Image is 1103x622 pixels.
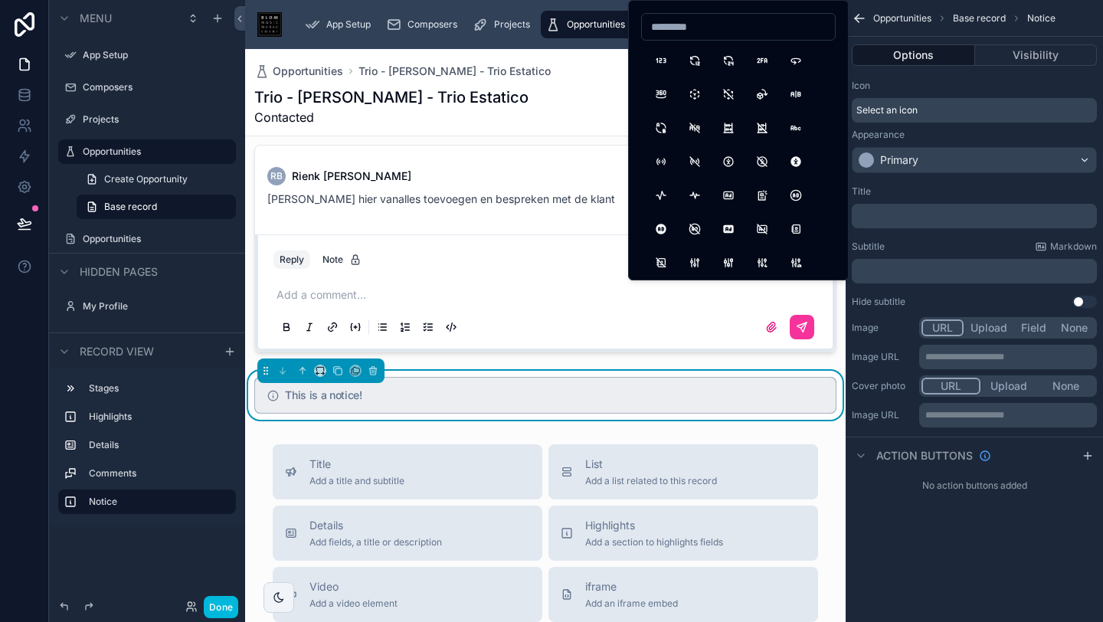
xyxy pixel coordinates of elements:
a: Markdown [1035,241,1097,253]
label: My Profile [83,300,227,313]
div: scrollable content [919,403,1097,427]
span: Create Opportunity [104,173,188,185]
a: Composers [381,11,468,38]
span: Add fields, a title or description [309,536,442,548]
span: Add a title and subtitle [309,475,404,487]
button: AccessibleOffFilled [782,148,810,175]
button: ListAdd a list related to this record [548,444,818,499]
span: Highlights [585,518,723,533]
span: Add a video element [309,597,398,610]
span: Action buttons [876,448,973,463]
button: AB [782,80,810,108]
button: Activity [647,182,675,209]
button: AbacusOff [748,114,776,142]
button: 3dCubeSphere [681,80,709,108]
div: scrollable content [294,8,784,41]
span: Details [309,518,442,533]
label: Details [89,439,224,451]
span: Opportunities [567,18,625,31]
img: App logo [257,12,282,37]
button: AddressBookOff [647,249,675,277]
span: Record view [80,344,154,359]
label: Comments [89,467,224,480]
button: AdjustmentsBolt [748,249,776,277]
div: Primary [880,152,918,168]
button: 123 [647,47,675,74]
span: Add an iframe embed [585,597,678,610]
button: Options [852,44,975,66]
span: Add a list related to this record [585,475,717,487]
label: Icon [852,80,870,92]
button: Ad [715,182,742,209]
button: 360View [647,80,675,108]
span: App Setup [326,18,371,31]
button: Field [1014,319,1055,336]
span: Title [309,457,404,472]
span: Base record [104,201,157,213]
button: Abacus [715,114,742,142]
button: 12Hours [681,47,709,74]
span: Add a section to highlights fields [585,536,723,548]
span: Markdown [1050,241,1097,253]
button: VideoAdd a video element [273,567,542,622]
span: Opportunities [273,64,343,79]
label: Cover photo [852,380,913,392]
label: Hide subtitle [852,296,905,308]
button: Visibility [975,44,1098,66]
button: 3dCubeSphereOff [715,80,742,108]
button: DetailsAdd fields, a title or description [273,506,542,561]
a: Trio - [PERSON_NAME] - Trio Estatico [358,64,551,79]
button: Adjustments [681,249,709,277]
label: Subtitle [852,241,885,253]
a: Base record [77,195,236,219]
button: AccessPointOff [681,148,709,175]
button: ActivityHeartbeat [681,182,709,209]
button: 24Hours [715,47,742,74]
button: Upload [980,378,1038,394]
button: HighlightsAdd a section to highlights fields [548,506,818,561]
span: Base record [953,12,1006,25]
span: Hidden pages [80,264,158,280]
button: AdjustmentsAlt [715,249,742,277]
label: Composers [83,81,227,93]
button: None [1037,378,1095,394]
span: Video [309,579,398,594]
div: scrollable content [852,259,1097,283]
span: List [585,457,717,472]
button: 2fa [748,47,776,74]
button: Primary [852,147,1097,173]
button: 360 [782,47,810,74]
button: URL [921,378,980,394]
span: iframe [585,579,678,594]
label: Image URL [852,351,913,363]
label: Projects [83,113,227,126]
label: Title [852,185,871,198]
button: AdCircleOff [681,215,709,243]
a: Opportunities [254,64,343,79]
div: No action buttons added [846,473,1103,498]
label: Opportunities [83,146,227,158]
label: Highlights [89,411,224,423]
label: Opportunities [83,233,227,245]
button: None [1054,319,1095,336]
button: AccessPoint [647,148,675,175]
label: Image [852,322,913,334]
button: TitleAdd a title and subtitle [273,444,542,499]
button: Upload [964,319,1014,336]
div: scrollable content [852,204,1097,228]
label: App Setup [83,49,227,61]
button: Ad2 [748,182,776,209]
span: Menu [80,11,112,26]
label: Image URL [852,409,913,421]
button: AdjustmentsCancel [782,249,810,277]
span: Composers [407,18,457,31]
button: 3dRotate [748,80,776,108]
span: Contacted [254,108,529,126]
button: AccessibleOff [748,148,776,175]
